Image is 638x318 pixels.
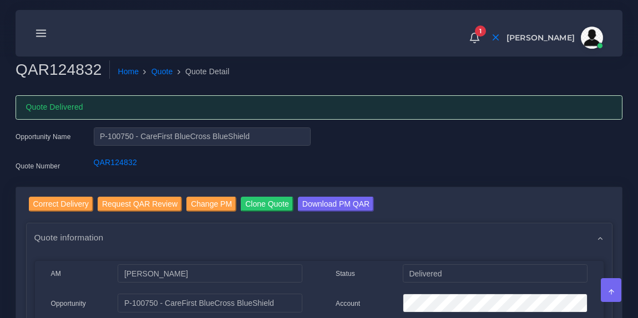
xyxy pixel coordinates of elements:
[27,223,612,252] div: Quote information
[98,197,182,212] input: Request QAR Review
[16,60,110,79] h2: QAR124832
[51,299,87,309] label: Opportunity
[173,66,230,78] li: Quote Detail
[94,158,137,167] a: QAR124832
[336,299,360,309] label: Account
[51,269,61,279] label: AM
[186,197,236,212] input: Change PM
[298,197,374,212] input: Download PM QAR
[465,32,484,44] a: 1
[507,34,575,42] span: [PERSON_NAME]
[16,161,60,171] label: Quote Number
[581,27,603,49] img: avatar
[336,269,355,279] label: Status
[29,197,93,212] input: Correct Delivery
[16,95,622,120] div: Quote Delivered
[241,197,293,212] input: Clone Quote
[34,231,104,244] span: Quote information
[118,66,139,78] a: Home
[151,66,173,78] a: Quote
[475,25,486,37] span: 1
[16,132,71,142] label: Opportunity Name
[501,27,607,49] a: [PERSON_NAME]avatar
